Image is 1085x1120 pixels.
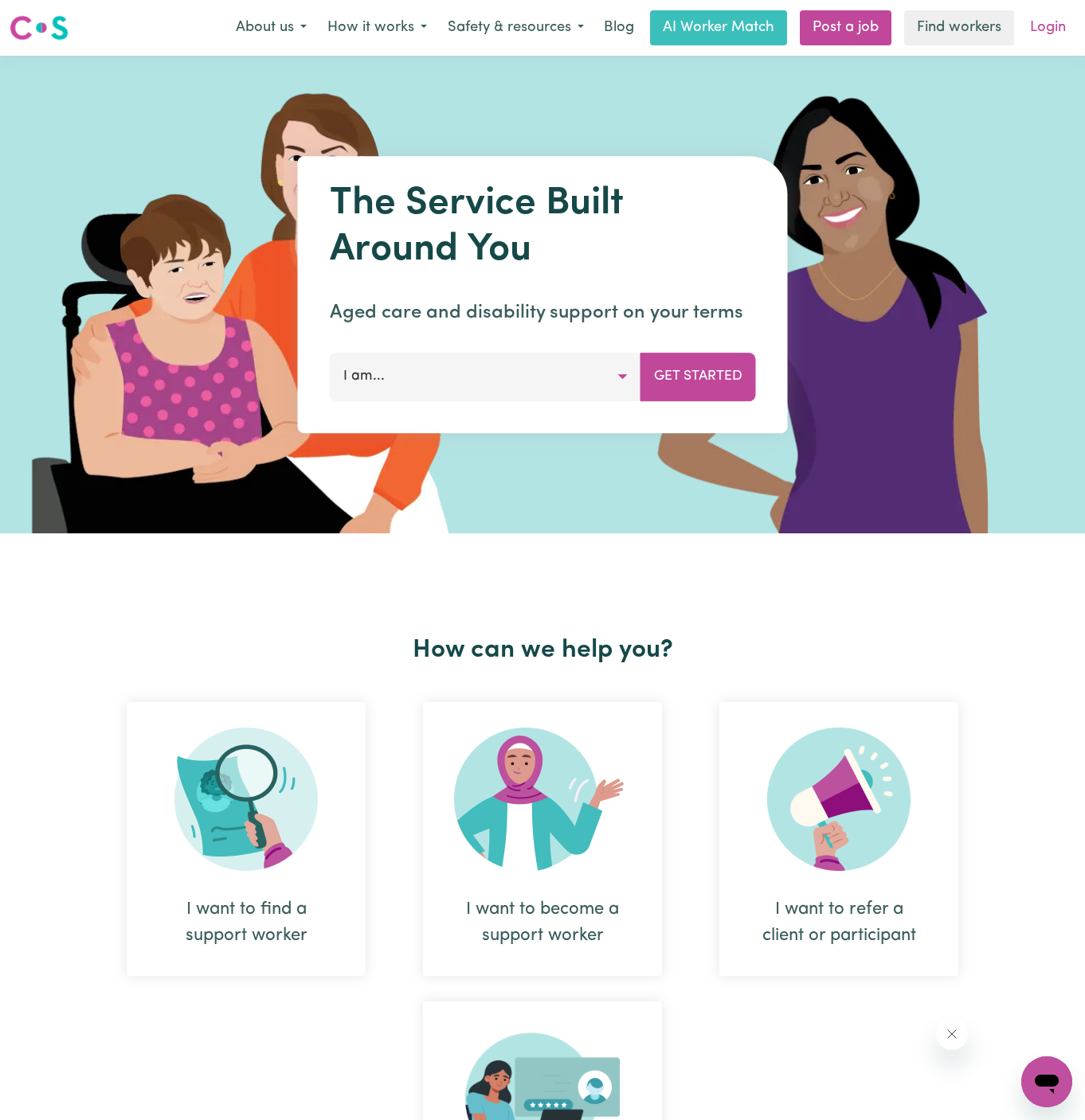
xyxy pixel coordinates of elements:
[127,702,366,976] div: I want to find a support worker
[758,896,920,949] div: I want to refer a client or participant
[650,10,787,45] a: AI Worker Match
[225,11,317,45] button: About us
[10,10,69,46] a: Careseekers logo
[594,10,644,45] a: Blog
[767,728,911,871] img: Refer
[437,11,594,45] button: Safety & resources
[640,353,756,400] button: Get Started
[330,353,641,400] button: I am...
[800,10,891,45] a: Post a job
[936,1018,968,1050] iframe: Close message
[165,896,327,949] div: I want to find a support worker
[98,635,987,665] h2: How can we help you?
[330,181,756,273] h1: The Service Built Around You
[461,896,624,949] div: I want to become a support worker
[1020,10,1075,45] a: Login
[719,702,958,976] div: I want to refer a client or participant
[330,299,756,327] p: Aged care and disability support on your terms
[1021,1056,1072,1107] iframe: Button to launch messaging window
[10,14,69,42] img: Careseekers logo
[454,728,631,871] img: Become Worker
[174,728,318,871] img: Search
[904,10,1014,45] a: Find workers
[10,11,96,24] span: Need any help?
[317,11,437,45] button: How it works
[423,702,662,976] div: I want to become a support worker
